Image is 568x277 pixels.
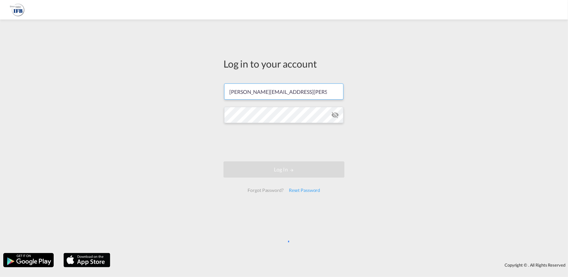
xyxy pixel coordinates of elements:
button: LOGIN [223,161,345,178]
iframe: reCAPTCHA [235,130,333,155]
img: google.png [3,252,54,268]
div: Reset Password [286,184,323,196]
img: apple.png [63,252,111,268]
div: Forgot Password? [245,184,286,196]
img: b628ab10256c11eeb52753acbc15d091.png [10,3,24,17]
input: Enter email/phone number [224,83,344,100]
md-icon: icon-eye-off [331,111,339,119]
div: Copyright © . All Rights Reserved [114,259,568,271]
div: Log in to your account [223,57,345,70]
